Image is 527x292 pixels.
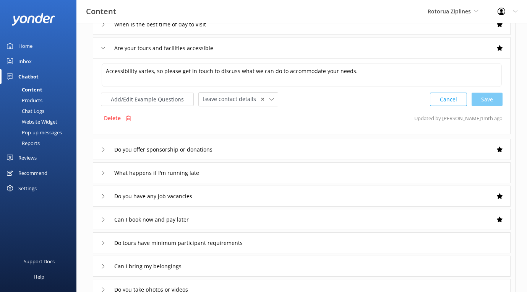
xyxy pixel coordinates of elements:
[102,63,502,87] textarea: Accessibility varies, so please get in touch to discuss what we can do to accommodate your needs.
[18,150,37,165] div: Reviews
[18,54,32,69] div: Inbox
[86,5,116,18] h3: Content
[5,127,76,138] a: Pop-up messages
[5,84,42,95] div: Content
[5,106,76,116] a: Chat Logs
[101,93,194,106] button: Add/Edit Example Questions
[18,165,47,181] div: Recommend
[18,181,37,196] div: Settings
[5,138,40,148] div: Reports
[5,106,44,116] div: Chat Logs
[203,95,261,103] span: Leave contact details
[5,84,76,95] a: Content
[34,269,44,284] div: Help
[5,116,76,127] a: Website Widget
[5,95,76,106] a: Products
[11,13,55,26] img: yonder-white-logo.png
[428,8,471,15] span: Rotorua Ziplines
[24,254,55,269] div: Support Docs
[104,114,121,122] p: Delete
[18,69,39,84] div: Chatbot
[414,111,503,126] p: Updated by [PERSON_NAME] 1mth ago
[5,116,57,127] div: Website Widget
[261,96,264,103] span: ✕
[5,95,42,106] div: Products
[430,93,467,106] button: Cancel
[5,127,62,138] div: Pop-up messages
[18,38,32,54] div: Home
[5,138,76,148] a: Reports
